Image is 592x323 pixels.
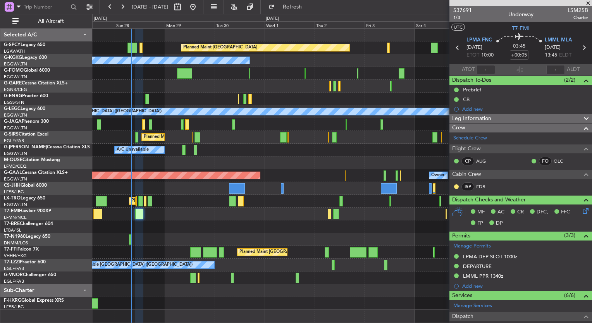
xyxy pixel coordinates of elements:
div: DEPARTURE [463,263,492,270]
a: LFMN/NCE [4,215,27,220]
a: T7-BREChallenger 604 [4,222,53,226]
a: FDB [476,183,494,190]
span: G-GAAL [4,170,22,175]
a: EGGW/LTN [4,61,27,67]
span: T7-EMI [512,24,530,33]
a: AUG [476,158,494,165]
span: Refresh [276,4,309,10]
div: [DATE] [94,15,107,22]
a: LFPB/LBG [4,304,24,310]
span: MF [477,208,485,216]
span: 537691 [453,6,472,14]
span: G-SIRS [4,132,19,137]
a: T7-N1960Legacy 650 [4,234,50,239]
div: CB [463,96,470,103]
a: EGGW/LTN [4,176,27,182]
span: G-JAGA [4,119,22,124]
div: Planned Maint [GEOGRAPHIC_DATA] [183,42,257,53]
span: 13:45 [545,52,557,59]
span: Leg Information [452,114,491,123]
a: G-LEGCLegacy 600 [4,107,45,111]
span: LX-TRO [4,196,21,201]
span: Dispatch Checks and Weather [452,196,526,204]
div: Sat 4 [415,21,465,28]
span: G-GARE [4,81,22,86]
span: F-HXRG [4,298,21,303]
div: A/C Unavailable [GEOGRAPHIC_DATA] ([GEOGRAPHIC_DATA]) [67,259,193,271]
span: [DATE] [545,44,561,52]
div: Planned Maint [GEOGRAPHIC_DATA] ([GEOGRAPHIC_DATA]) [131,195,253,207]
div: Tue 30 [215,21,265,28]
div: Wed 1 [265,21,315,28]
div: Prebrief [463,86,481,93]
span: Permits [452,232,470,241]
a: EGLF/FAB [4,278,24,284]
span: LPMA FNC [466,36,492,44]
a: LFPB/LBG [4,189,24,195]
span: FP [477,220,483,227]
a: G-SPCYLegacy 650 [4,43,45,47]
a: G-GAALCessna Citation XLS+ [4,170,68,175]
span: Charter [568,14,588,21]
span: (3/3) [564,231,575,239]
span: Crew [452,124,465,132]
span: LSM25B [568,6,588,14]
span: T7-FFI [4,247,17,252]
span: T7-EMI [4,209,19,213]
div: ISP [461,182,474,191]
input: --:-- [477,65,495,74]
a: EGLF/FAB [4,266,24,271]
a: G-ENRGPraetor 600 [4,94,48,98]
span: Dispatch To-Dos [452,76,491,85]
span: CR [517,208,524,216]
span: G-[PERSON_NAME] [4,145,47,149]
div: FO [539,157,552,165]
a: EGGW/LTN [4,112,27,118]
a: LFMD/CEQ [4,163,26,169]
span: (2/2) [564,76,575,84]
a: G-SIRSCitation Excel [4,132,48,137]
a: Manage Services [453,302,492,310]
div: Underway [508,10,533,19]
div: Thu 2 [315,21,365,28]
a: Manage Permits [453,242,491,250]
a: G-VNORChallenger 650 [4,273,56,277]
span: (6/6) [564,291,575,299]
a: T7-FFIFalcon 7X [4,247,39,252]
a: G-KGKGLegacy 600 [4,55,47,60]
div: A/C Unavailable [GEOGRAPHIC_DATA] ([GEOGRAPHIC_DATA]) [36,106,162,117]
span: ALDT [567,66,580,74]
a: M-OUSECitation Mustang [4,158,60,162]
span: T7-N1960 [4,234,26,239]
span: G-KGKG [4,55,22,60]
span: ETOT [466,52,479,59]
div: CP [461,157,474,165]
span: Flight Crew [452,144,481,153]
div: Owner [431,170,444,181]
span: DFC, [537,208,548,216]
a: EGGW/LTN [4,74,27,80]
div: [DATE] [266,15,279,22]
span: Dispatch [452,312,473,321]
a: T7-EMIHawker 900XP [4,209,51,213]
a: T7-LZZIPraetor 600 [4,260,46,265]
span: T7-LZZI [4,260,20,265]
a: EGGW/LTN [4,151,27,156]
a: G-FOMOGlobal 6000 [4,68,50,73]
div: Fri 3 [365,21,415,28]
div: Sun 28 [115,21,165,28]
a: VHHH/HKG [4,253,27,259]
span: G-VNOR [4,273,23,277]
span: DP [496,220,503,227]
span: 03:45 [513,43,525,50]
div: A/C Unavailable [117,144,149,156]
div: LMML PPR 1340z [463,273,503,279]
span: G-LEGC [4,107,21,111]
a: CS-JHHGlobal 6000 [4,183,47,188]
a: EGLF/FAB [4,138,24,144]
a: Schedule Crew [453,134,487,142]
input: Trip Number [24,1,68,13]
span: ELDT [559,52,571,59]
div: Planned Maint [GEOGRAPHIC_DATA] ([GEOGRAPHIC_DATA]) [144,131,266,143]
span: 1/3 [453,14,472,21]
